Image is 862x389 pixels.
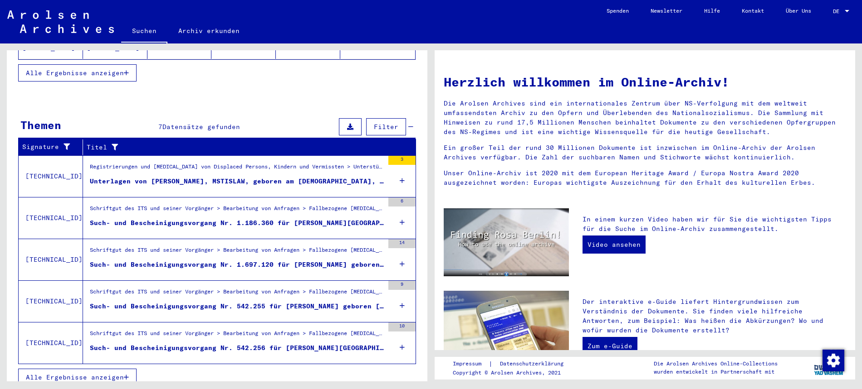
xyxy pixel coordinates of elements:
td: [TECHNICAL_ID] [19,197,83,239]
div: Schriftgut des ITS und seiner Vorgänger > Bearbeitung von Anfragen > Fallbezogene [MEDICAL_DATA] ... [90,246,384,259]
span: Alle Ergebnisse anzeigen [26,373,124,381]
td: [TECHNICAL_ID] [19,239,83,280]
div: Schriftgut des ITS und seiner Vorgänger > Bearbeitung von Anfragen > Fallbezogene [MEDICAL_DATA] ... [90,329,384,342]
div: Such- und Bescheinigungsvorgang Nr. 1.186.360 für [PERSON_NAME][GEOGRAPHIC_DATA] geboren [DEMOGRA... [90,218,384,228]
img: yv_logo.png [812,356,846,379]
p: Unser Online-Archiv ist 2020 mit dem European Heritage Award / Europa Nostra Award 2020 ausgezeic... [444,168,846,187]
p: Ein großer Teil der rund 30 Millionen Dokumente ist inzwischen im Online-Archiv der Arolsen Archi... [444,143,846,162]
div: Registrierungen und [MEDICAL_DATA] von Displaced Persons, Kindern und Vermissten > Unterstützungs... [90,163,384,175]
div: 6 [388,197,416,207]
div: Signature [22,140,83,154]
div: Schriftgut des ITS und seiner Vorgänger > Bearbeitung von Anfragen > Fallbezogene [MEDICAL_DATA] ... [90,288,384,300]
span: 7 [158,123,162,131]
span: Alle Ergebnisse anzeigen [26,69,124,77]
a: Video ansehen [583,235,646,254]
a: Impressum [453,359,489,369]
div: Such- und Bescheinigungsvorgang Nr. 542.256 für [PERSON_NAME][GEOGRAPHIC_DATA] geboren [DEMOGRAPH... [90,343,384,353]
a: Archiv erkunden [167,20,250,42]
button: Alle Ergebnisse anzeigen [18,369,137,386]
div: 9 [388,281,416,290]
td: [TECHNICAL_ID] [19,280,83,322]
button: Alle Ergebnisse anzeigen [18,64,137,82]
a: Zum e-Guide [583,337,637,355]
a: Datenschutzerklärung [493,359,574,369]
p: Die Arolsen Archives Online-Collections [654,360,778,368]
p: Die Arolsen Archives sind ein internationales Zentrum über NS-Verfolgung mit dem weltweit umfasse... [444,99,846,137]
span: Datensätze gefunden [162,123,240,131]
td: [TECHNICAL_ID] [19,322,83,364]
button: Filter [366,118,406,135]
p: wurden entwickelt in Partnerschaft mit [654,368,778,376]
div: Signature [22,142,71,152]
div: Themen [20,117,61,133]
div: | [453,359,574,369]
div: 3 [388,156,416,165]
img: eguide.jpg [444,291,569,374]
div: Such- und Bescheinigungsvorgang Nr. 1.697.120 für [PERSON_NAME] geboren [DEMOGRAPHIC_DATA] [90,260,384,269]
p: Der interaktive e-Guide liefert Hintergrundwissen zum Verständnis der Dokumente. Sie finden viele... [583,297,846,335]
div: Titel [87,140,405,154]
div: Titel [87,143,393,152]
div: 14 [388,239,416,248]
img: Arolsen_neg.svg [7,10,114,33]
div: 10 [388,322,416,331]
a: Suchen [121,20,167,43]
span: DE [833,8,843,14]
p: In einem kurzen Video haben wir für Sie die wichtigsten Tipps für die Suche im Online-Archiv zusa... [583,215,846,234]
img: Zustimmung ändern [823,350,844,371]
td: [TECHNICAL_ID] [19,155,83,197]
div: Unterlagen von [PERSON_NAME], MSTISLAW, geboren am [DEMOGRAPHIC_DATA], geboren in [GEOGRAPHIC_DAT... [90,177,384,186]
span: Filter [374,123,398,131]
div: Schriftgut des ITS und seiner Vorgänger > Bearbeitung von Anfragen > Fallbezogene [MEDICAL_DATA] ... [90,204,384,217]
div: Such- und Bescheinigungsvorgang Nr. 542.255 für [PERSON_NAME] geboren [DEMOGRAPHIC_DATA] [90,302,384,311]
h1: Herzlich willkommen im Online-Archiv! [444,72,846,91]
img: video.jpg [444,208,569,276]
p: Copyright © Arolsen Archives, 2021 [453,369,574,377]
